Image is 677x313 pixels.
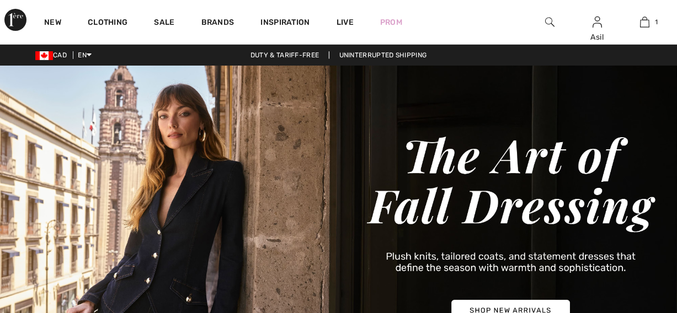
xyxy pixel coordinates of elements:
[201,18,234,29] a: Brands
[35,51,53,60] img: Canadian Dollar
[621,15,668,29] a: 1
[593,15,602,29] img: My Info
[545,15,555,29] img: search the website
[655,17,658,27] span: 1
[88,18,127,29] a: Clothing
[640,15,649,29] img: My Bag
[593,17,602,27] a: Sign In
[337,17,354,28] a: Live
[78,51,92,59] span: EN
[44,18,61,29] a: New
[574,31,620,43] div: Asil
[260,18,310,29] span: Inspiration
[380,17,402,28] a: Prom
[154,18,174,29] a: Sale
[4,9,26,31] img: 1ère Avenue
[35,51,71,59] span: CAD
